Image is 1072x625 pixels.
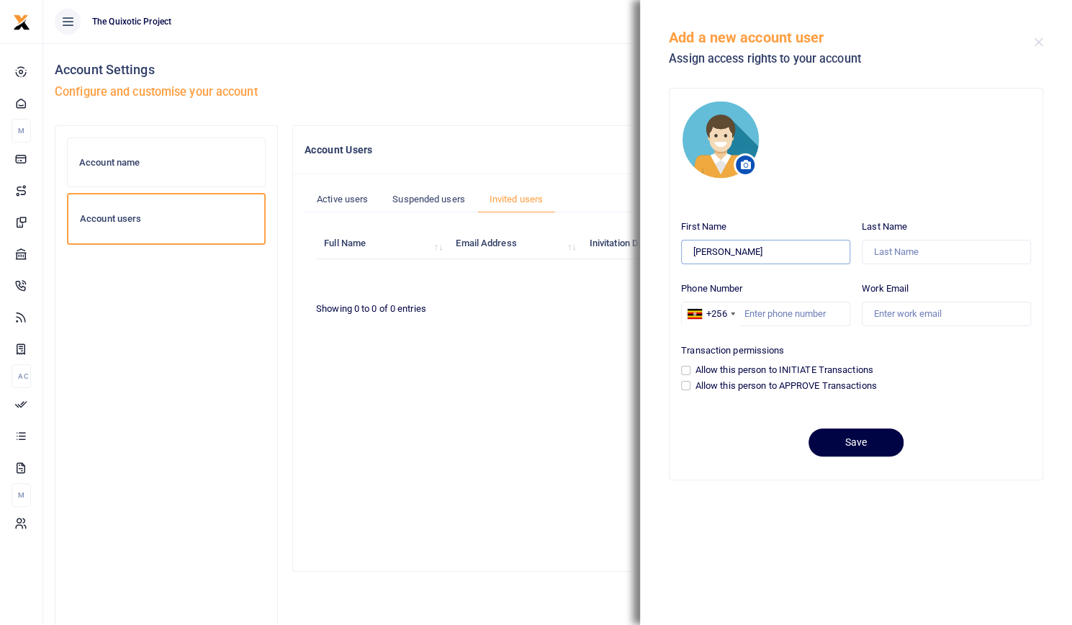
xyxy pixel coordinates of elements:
a: Invited users [477,186,555,213]
h5: Configure and customise your account [55,85,1060,99]
h4: Account Settings [55,62,1060,78]
h5: Add a new account user [669,29,1034,46]
th: Email Address: activate to sort column ascending [448,228,581,259]
td: No users found [316,259,1037,289]
input: First Name [681,240,850,264]
input: Enter work email [862,302,1031,326]
a: Account users [67,193,266,245]
a: Account name [67,138,266,188]
label: Phone Number [681,282,742,296]
li: M [12,119,31,143]
li: Ac [12,364,31,388]
label: Work Email [862,282,909,296]
button: Close [1034,37,1043,47]
li: M [12,483,31,507]
img: logo-small [13,14,30,31]
h6: Account users [80,213,253,225]
input: Last Name [862,240,1031,264]
label: Transaction permissions [681,343,784,358]
th: Full Name: activate to sort column ascending [316,228,448,259]
label: First Name [681,220,726,234]
span: The Quixotic Project [86,15,177,28]
th: Inivitation Date: activate to sort column ascending [581,228,715,259]
a: logo-small logo-large logo-large [13,16,30,27]
a: Suspended users [380,186,477,213]
h4: Account Users [305,142,939,158]
label: Allow this person to APPROVE Transactions [695,379,877,393]
button: Save [808,428,904,457]
div: Uganda: +256 [682,302,739,325]
div: +256 [706,307,726,321]
h6: Account name [79,157,253,168]
label: Last Name [862,220,907,234]
div: Showing 0 to 0 of 0 entries [316,294,611,316]
input: Enter phone number [681,302,850,326]
h5: Assign access rights to your account [669,52,1034,66]
label: Allow this person to INITIATE Transactions [695,363,873,377]
a: Active users [305,186,380,213]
